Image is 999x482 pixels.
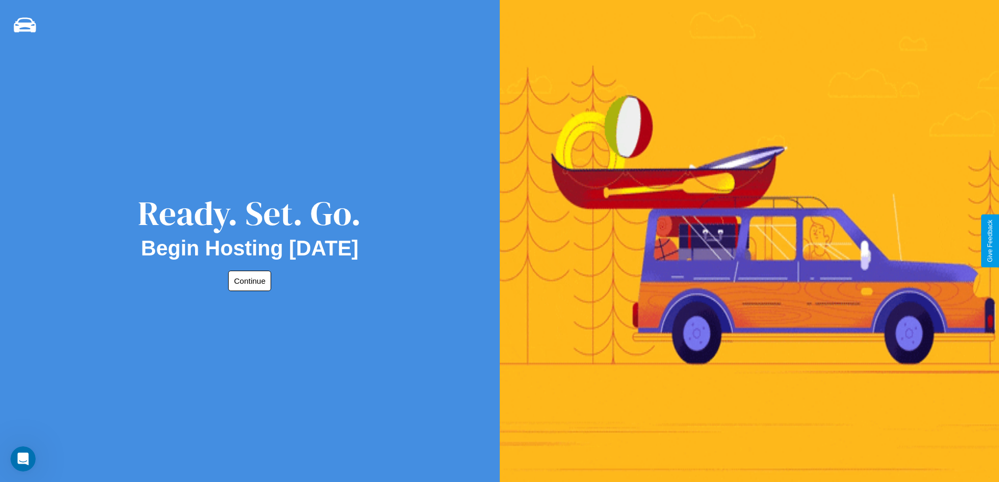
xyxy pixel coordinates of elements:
[141,237,359,260] h2: Begin Hosting [DATE]
[986,220,994,262] div: Give Feedback
[10,446,36,472] iframe: Intercom live chat
[138,190,361,237] div: Ready. Set. Go.
[228,271,271,291] button: Continue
